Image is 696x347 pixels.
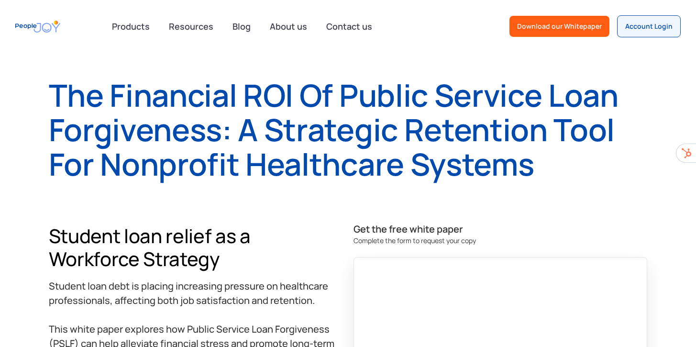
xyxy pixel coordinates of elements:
[227,16,256,37] a: Blog
[617,15,681,37] a: Account Login
[264,16,313,37] a: About us
[354,224,647,234] div: Get the free white paper
[517,22,602,31] div: Download our Whitepaper
[354,236,647,246] div: Complete the form to request your copy
[625,22,673,31] div: Account Login
[163,16,219,37] a: Resources
[320,16,378,37] a: Contact us
[509,16,609,37] a: Download our Whitepaper
[49,78,648,181] h1: The Financial ROI of Public Service Loan Forgiveness: A Strategic Retention Tool for Nonprofit He...
[49,224,342,270] h2: Student loan relief as a Workforce Strategy
[106,17,155,36] div: Products
[15,16,60,37] a: home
